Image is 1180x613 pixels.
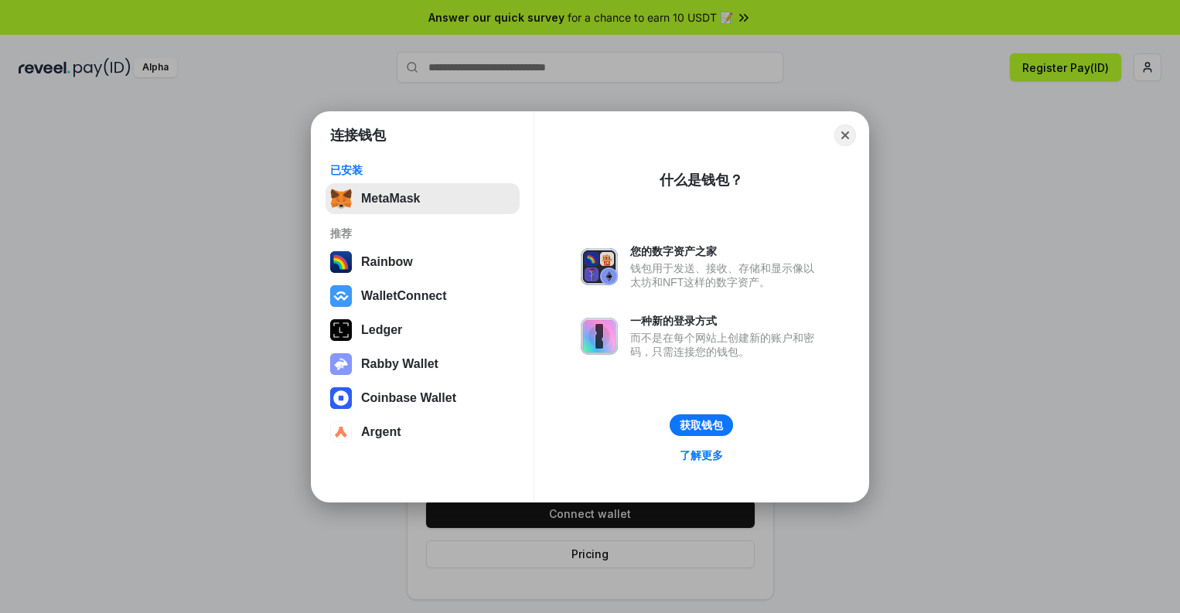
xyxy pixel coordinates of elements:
button: WalletConnect [326,281,520,312]
img: svg+xml,%3Csvg%20xmlns%3D%22http%3A%2F%2Fwww.w3.org%2F2000%2Fsvg%22%20fill%3D%22none%22%20viewBox... [581,318,618,355]
div: 推荐 [330,226,515,240]
button: Ledger [326,315,520,346]
button: Coinbase Wallet [326,383,520,414]
div: Argent [361,425,401,439]
div: Ledger [361,323,402,337]
div: 什么是钱包？ [660,171,743,189]
div: 已安装 [330,163,515,177]
div: 获取钱包 [680,418,723,432]
div: Coinbase Wallet [361,391,456,405]
img: svg+xml,%3Csvg%20width%3D%2228%22%20height%3D%2228%22%20viewBox%3D%220%200%2028%2028%22%20fill%3D... [330,285,352,307]
div: Rainbow [361,255,413,269]
div: WalletConnect [361,289,447,303]
button: Close [834,124,856,146]
img: svg+xml,%3Csvg%20xmlns%3D%22http%3A%2F%2Fwww.w3.org%2F2000%2Fsvg%22%20fill%3D%22none%22%20viewBox... [330,353,352,375]
img: svg+xml,%3Csvg%20width%3D%2228%22%20height%3D%2228%22%20viewBox%3D%220%200%2028%2028%22%20fill%3D... [330,387,352,409]
button: Rainbow [326,247,520,278]
div: 一种新的登录方式 [630,314,822,328]
div: MetaMask [361,192,420,206]
div: Rabby Wallet [361,357,438,371]
button: MetaMask [326,183,520,214]
button: Argent [326,417,520,448]
img: svg+xml,%3Csvg%20width%3D%2228%22%20height%3D%2228%22%20viewBox%3D%220%200%2028%2028%22%20fill%3D... [330,421,352,443]
img: svg+xml,%3Csvg%20xmlns%3D%22http%3A%2F%2Fwww.w3.org%2F2000%2Fsvg%22%20width%3D%2228%22%20height%3... [330,319,352,341]
a: 了解更多 [670,445,732,465]
button: Rabby Wallet [326,349,520,380]
div: 而不是在每个网站上创建新的账户和密码，只需连接您的钱包。 [630,331,822,359]
h1: 连接钱包 [330,126,386,145]
img: svg+xml,%3Csvg%20fill%3D%22none%22%20height%3D%2233%22%20viewBox%3D%220%200%2035%2033%22%20width%... [330,188,352,209]
img: svg+xml,%3Csvg%20xmlns%3D%22http%3A%2F%2Fwww.w3.org%2F2000%2Fsvg%22%20fill%3D%22none%22%20viewBox... [581,248,618,285]
div: 您的数字资产之家 [630,244,822,258]
div: 了解更多 [680,448,723,462]
div: 钱包用于发送、接收、存储和显示像以太坊和NFT这样的数字资产。 [630,261,822,289]
img: svg+xml,%3Csvg%20width%3D%22120%22%20height%3D%22120%22%20viewBox%3D%220%200%20120%20120%22%20fil... [330,251,352,273]
button: 获取钱包 [670,414,733,436]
